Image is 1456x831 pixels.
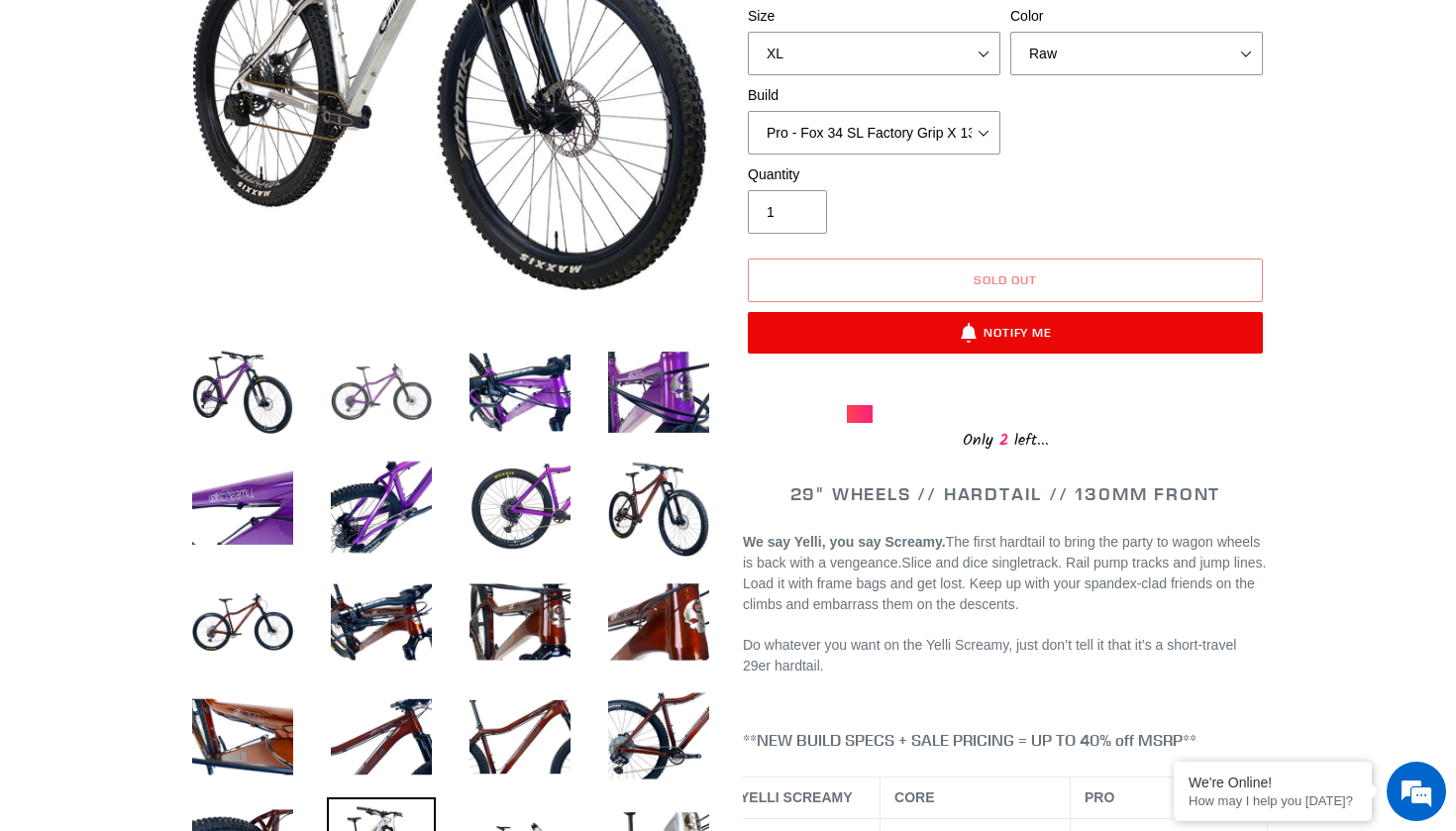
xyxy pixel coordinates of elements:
[115,250,273,450] span: We're online!
[1085,789,1114,805] b: PRO
[1189,775,1357,790] div: We're Online!
[790,482,1221,505] span: 29" WHEELS // HARDTAIL // 130MM FRONT
[327,682,436,791] img: Load image into Gallery viewer, YELLI SCREAMY - Complete Bike
[327,338,436,447] img: Load image into Gallery viewer, YELLI SCREAMY - Complete Bike
[748,312,1263,354] button: Notify Me
[604,453,713,562] img: Load image into Gallery viewer, YELLI SCREAMY - Complete Bike
[133,111,363,137] div: Chat with us now
[748,6,1000,27] label: Size
[604,568,713,676] img: Load image into Gallery viewer, YELLI SCREAMY - Complete Bike
[748,259,1263,302] button: Sold out
[743,637,1236,674] span: Do whatever you want on the Yelli Screamy, just don’t tell it that it’s a short-travel 29er hardt...
[748,164,1000,185] label: Quantity
[743,532,1268,615] p: Slice and dice singletrack. Rail pump tracks and jump lines. Load it with frame bags and get lost...
[894,789,934,805] b: CORE
[10,541,377,610] textarea: Type your message and hit 'Enter'
[325,10,372,57] div: Minimize live chat window
[743,534,946,550] b: We say Yelli, you say Screamy.
[604,682,713,791] img: Load image into Gallery viewer, YELLI SCREAMY - Complete Bike
[188,453,297,562] img: Load image into Gallery viewer, YELLI SCREAMY - Complete Bike
[743,534,1260,571] span: The first hardtail to bring the party to wagon wheels is back with a vengeance.
[740,789,853,805] b: YELLI SCREAMY
[743,731,1268,750] h4: **NEW BUILD SPECS + SALE PRICING = UP TO 40% off MSRP**
[466,453,574,562] img: Load image into Gallery viewer, YELLI SCREAMY - Complete Bike
[847,423,1164,454] div: Only left...
[1189,793,1357,808] p: How may I help you today?
[604,338,713,447] img: Load image into Gallery viewer, YELLI SCREAMY - Complete Bike
[1010,6,1263,27] label: Color
[993,428,1014,453] span: 2
[466,338,574,447] img: Load image into Gallery viewer, YELLI SCREAMY - Complete Bike
[466,682,574,791] img: Load image into Gallery viewer, YELLI SCREAMY - Complete Bike
[63,99,113,149] img: d_696896380_company_1647369064580_696896380
[188,568,297,676] img: Load image into Gallery viewer, YELLI SCREAMY - Complete Bike
[466,568,574,676] img: Load image into Gallery viewer, YELLI SCREAMY - Complete Bike
[327,568,436,676] img: Load image into Gallery viewer, YELLI SCREAMY - Complete Bike
[188,682,297,791] img: Load image into Gallery viewer, YELLI SCREAMY - Complete Bike
[974,272,1037,287] span: Sold out
[327,453,436,562] img: Load image into Gallery viewer, YELLI SCREAMY - Complete Bike
[22,109,52,139] div: Navigation go back
[188,338,297,447] img: Load image into Gallery viewer, YELLI SCREAMY - Complete Bike
[748,85,1000,106] label: Build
